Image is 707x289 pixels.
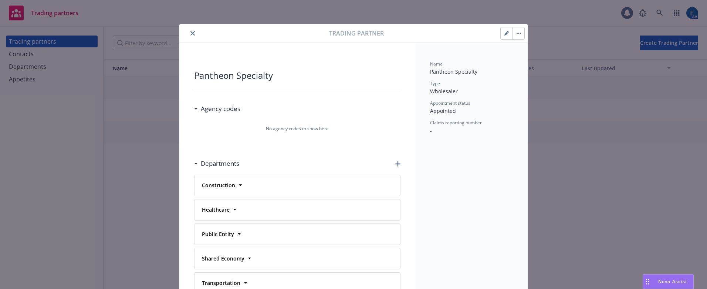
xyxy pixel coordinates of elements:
[430,127,432,134] span: -
[202,279,240,286] strong: Transportation
[430,61,443,67] span: Name
[430,68,477,75] span: Pantheon Specialty
[202,231,234,238] strong: Public Entity
[430,100,470,106] span: Appointment status
[643,275,652,289] div: Drag to move
[430,88,458,95] span: Wholesaler
[430,107,456,114] span: Appointed
[329,29,384,38] span: Trading partner
[194,104,240,114] div: Agency codes
[194,70,400,81] div: Pantheon Specialty
[188,29,197,38] button: close
[201,159,239,168] h3: Departments
[266,125,329,132] span: No agency codes to show here
[194,159,239,168] div: Departments
[430,120,482,126] span: Claims reporting number
[658,278,687,285] span: Nova Assist
[202,206,230,213] strong: Healthcare
[201,104,240,114] h3: Agency codes
[430,80,440,87] span: Type
[643,274,694,289] button: Nova Assist
[202,182,235,189] strong: Construction
[202,255,244,262] strong: Shared Economy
